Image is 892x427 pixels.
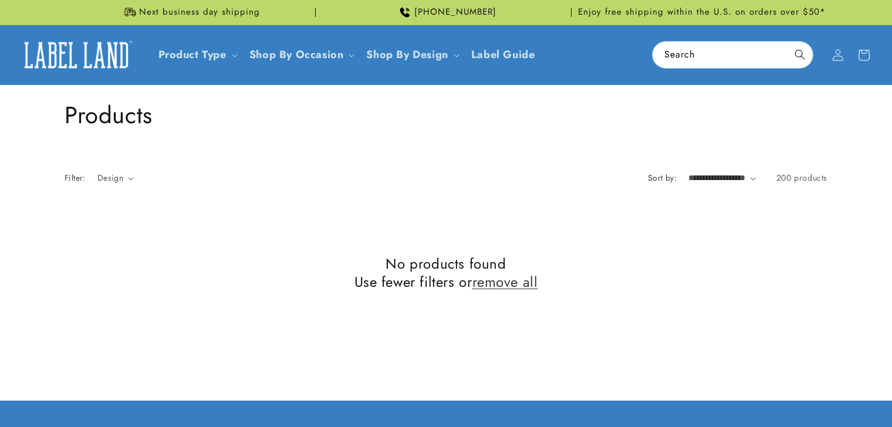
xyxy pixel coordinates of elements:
[648,172,677,184] label: Sort by:
[366,47,448,62] a: Shop By Design
[359,41,464,69] summary: Shop By Design
[151,41,242,69] summary: Product Type
[65,100,827,130] h1: Products
[139,6,260,18] span: Next business day shipping
[97,172,134,184] summary: Design (0 selected)
[13,32,140,77] a: Label Land
[65,255,827,291] h2: No products found Use fewer filters or
[472,273,538,291] a: remove all
[464,41,542,69] a: Label Guide
[787,42,813,67] button: Search
[471,48,535,62] span: Label Guide
[97,172,123,184] span: Design
[249,48,344,62] span: Shop By Occasion
[646,372,880,415] iframe: Gorgias Floating Chat
[65,172,86,184] h2: Filter:
[158,47,227,62] a: Product Type
[414,6,496,18] span: [PHONE_NUMBER]
[776,172,827,184] span: 200 products
[18,37,135,73] img: Label Land
[578,6,826,18] span: Enjoy free shipping within the U.S. on orders over $50*
[242,41,360,69] summary: Shop By Occasion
